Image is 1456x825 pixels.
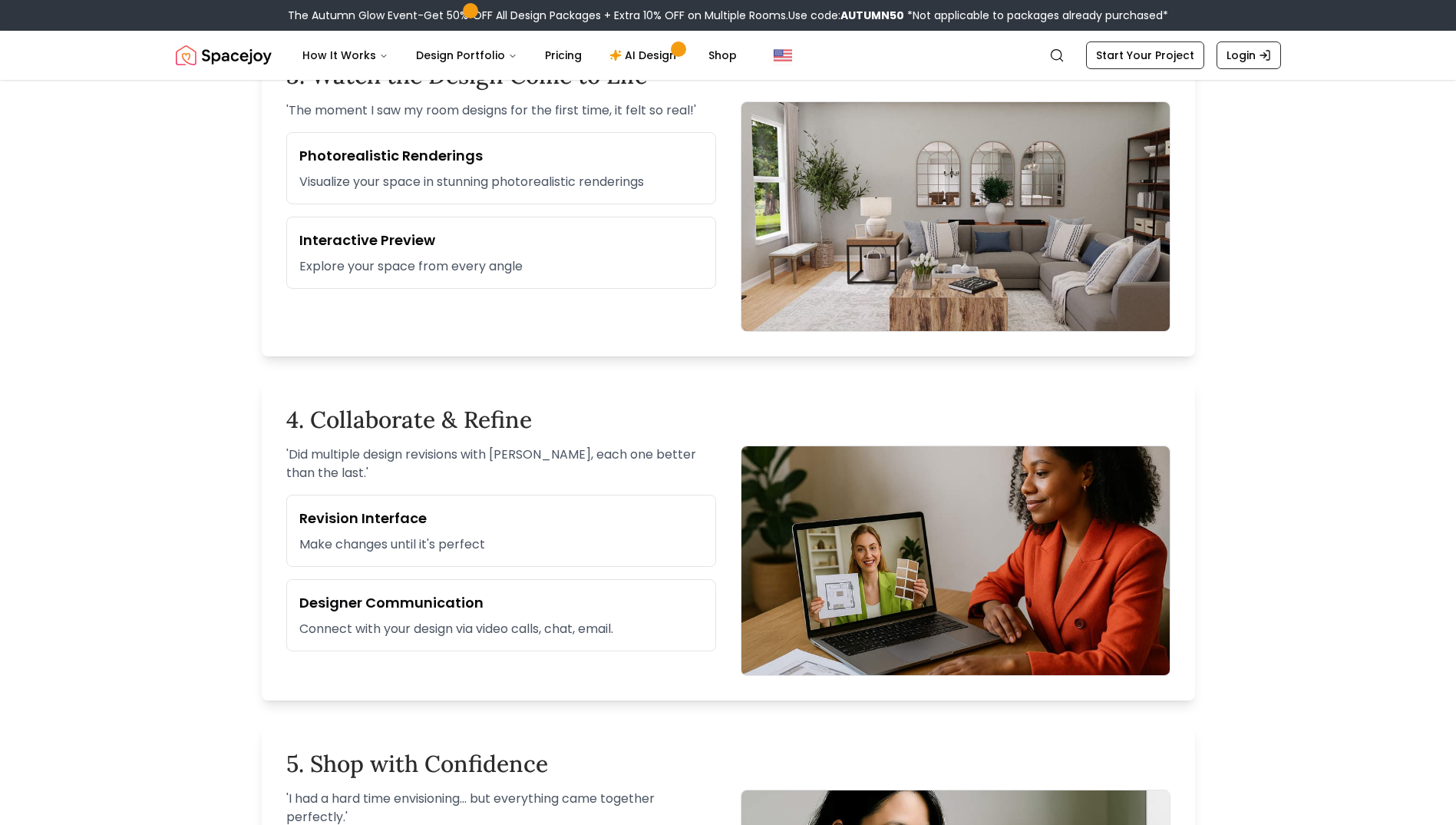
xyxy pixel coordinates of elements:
img: Collaborate with Spacejoy designer [741,446,1170,676]
h3: Photorealistic Renderings [299,145,703,167]
a: Start Your Project [1086,41,1204,69]
h2: 3. Watch the Design Come to Life [286,61,1170,89]
h2: 4. Collaborate & Refine [286,406,1170,433]
h3: Revision Interface [299,508,703,529]
a: Spacejoy [176,40,272,71]
h3: Designer Communication [299,592,703,614]
img: Spacejoy Logo [176,40,272,71]
p: ' Did multiple design revisions with [PERSON_NAME], each one better than the last. ' [286,446,716,482]
img: Photorealisitc designs by Spacejoy [741,101,1170,332]
img: United States [774,46,792,65]
nav: Global [176,31,1281,80]
a: Shop [696,40,749,71]
span: *Not applicable to packages already purchased* [904,8,1168,23]
a: Login [1217,41,1281,69]
span: Use code: [788,8,904,23]
p: Explore your space from every angle [299,257,703,276]
button: Design Portfolio [404,40,530,71]
a: Pricing [533,40,594,71]
h2: 5. Shop with Confidence [286,750,1170,777]
b: AUTUMN50 [840,8,904,23]
p: Visualize your space in stunning photorealistic renderings [299,173,703,191]
nav: Main [290,40,749,71]
div: The Autumn Glow Event-Get 50% OFF All Design Packages + Extra 10% OFF on Multiple Rooms. [288,8,1168,23]
h3: Interactive Preview [299,230,703,251]
p: Make changes until it's perfect [299,535,703,554]
p: Connect with your design via video calls, chat, email. [299,620,703,638]
button: How It Works [290,40,401,71]
p: ' The moment I saw my room designs for the first time, it felt so real! ' [286,101,716,120]
a: AI Design [597,40,693,71]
